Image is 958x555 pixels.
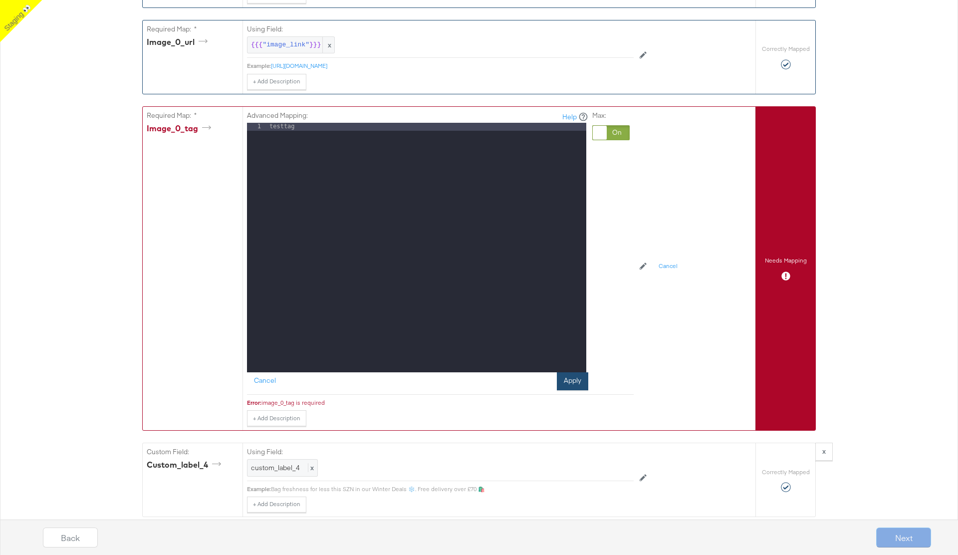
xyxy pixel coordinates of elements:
[653,259,684,275] button: Cancel
[147,24,239,34] label: Required Map: *
[247,410,306,426] button: + Add Description
[251,463,300,472] span: custom_label_4
[147,123,215,134] div: image_0_tag
[251,40,262,50] span: {{{
[247,447,634,457] label: Using Field:
[247,497,306,513] button: + Add Description
[147,459,225,471] div: custom_label_4
[247,62,271,70] div: Example:
[247,372,283,390] button: Cancel
[309,40,321,50] span: }}}
[247,485,271,493] div: Example:
[247,74,306,90] button: + Add Description
[247,399,261,407] div: Error:
[271,62,327,69] a: [URL][DOMAIN_NAME]
[762,45,810,53] label: Correctly Mapped
[147,447,239,457] label: Custom Field:
[147,36,211,48] div: image_0_url
[592,111,630,120] label: Max:
[815,443,833,461] button: x
[247,24,634,34] label: Using Field:
[822,447,826,456] strong: x
[271,485,634,493] div: Bag freshness for less this SZN in our Winter Deals ❄️. Free delivery over £70 🛍️
[247,123,267,131] div: 1
[247,111,308,120] label: Advanced Mapping:
[762,468,810,476] label: Correctly Mapped
[308,463,314,472] span: x
[557,372,588,390] button: Apply
[262,40,309,50] span: "image_link"
[43,528,98,548] button: Back
[765,257,807,265] label: Needs Mapping
[147,111,239,120] label: Required Map: *
[261,399,634,407] div: image_0_tag is required
[322,37,334,53] span: x
[562,112,577,122] a: Help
